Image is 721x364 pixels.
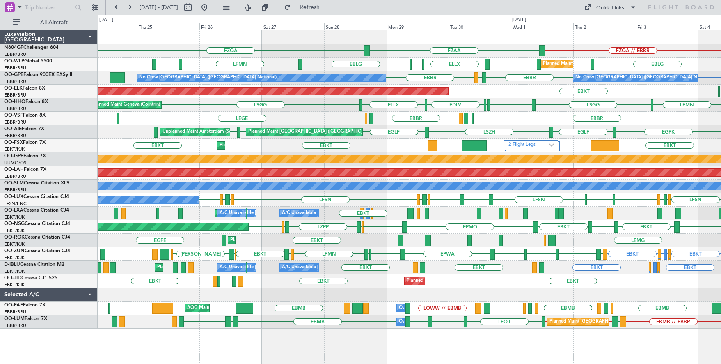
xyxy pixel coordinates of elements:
div: [DATE] [512,16,526,23]
span: OO-GPP [4,154,23,159]
span: OO-LUM [4,316,25,321]
a: OO-LUMFalcon 7X [4,316,47,321]
a: LFSN/ENC [4,200,27,207]
div: Planned Maint Kortrijk-[GEOGRAPHIC_DATA] [230,234,326,247]
span: OO-VSF [4,113,23,118]
div: Planned Maint Kortrijk-[GEOGRAPHIC_DATA] [220,139,315,152]
a: EBBR/BRU [4,92,26,98]
span: OO-FAE [4,303,23,308]
div: Planned Maint Kortrijk-[GEOGRAPHIC_DATA] [407,275,502,287]
a: OO-AIEFalcon 7X [4,127,44,131]
span: OO-ZUN [4,249,25,253]
a: OO-SLMCessna Citation XLS [4,181,69,186]
a: EBBR/BRU [4,309,26,315]
a: OO-WLPGlobal 5500 [4,59,52,64]
span: Refresh [293,5,327,10]
a: EBBR/BRU [4,323,26,329]
a: EBBR/BRU [4,187,26,193]
a: EBBR/BRU [4,78,26,85]
span: D-IBLU [4,262,20,267]
a: EBBR/BRU [4,51,26,58]
div: A/C Unavailable [GEOGRAPHIC_DATA]-[GEOGRAPHIC_DATA] [282,261,413,274]
span: [DATE] - [DATE] [140,4,178,11]
a: OO-GPPFalcon 7X [4,154,46,159]
div: Quick Links [596,4,624,12]
a: D-IBLUCessna Citation M2 [4,262,64,267]
a: EBKT/KJK [4,146,25,152]
span: N604GF [4,45,23,50]
span: OO-ROK [4,235,25,240]
span: OO-LAH [4,167,24,172]
div: A/C Unavailable [282,207,316,219]
a: OO-ROKCessna Citation CJ4 [4,235,70,240]
button: Quick Links [580,1,641,14]
div: Thu 2 [573,23,636,30]
span: All Aircraft [21,20,87,25]
a: N604GFChallenger 604 [4,45,59,50]
div: Fri 26 [199,23,262,30]
div: Planned Maint [GEOGRAPHIC_DATA] ([GEOGRAPHIC_DATA]) [248,126,378,138]
input: Trip Number [25,1,72,14]
div: Thu 25 [137,23,199,30]
a: EBBR/BRU [4,106,26,112]
a: UUMO/OSF [4,160,29,166]
span: OO-HHO [4,99,25,104]
div: AOG Maint [US_STATE] ([GEOGRAPHIC_DATA]) [187,302,286,314]
div: [DATE] [99,16,113,23]
a: OO-JIDCessna CJ1 525 [4,276,57,281]
div: A/C Unavailable [GEOGRAPHIC_DATA] ([GEOGRAPHIC_DATA] National) [220,207,372,219]
span: OO-GPE [4,72,23,77]
button: Refresh [280,1,330,14]
div: Owner Melsbroek Air Base [399,302,455,314]
a: EBBR/BRU [4,65,26,71]
div: No Crew [GEOGRAPHIC_DATA] ([GEOGRAPHIC_DATA] National) [575,71,713,84]
a: OO-ZUNCessna Citation CJ4 [4,249,70,253]
div: Wed 1 [511,23,573,30]
a: EBBR/BRU [4,133,26,139]
span: OO-JID [4,276,21,281]
span: OO-NSG [4,221,25,226]
a: OO-ELKFalcon 8X [4,86,45,91]
div: Mon 29 [387,23,449,30]
a: OO-LXACessna Citation CJ4 [4,208,69,213]
div: Owner Melsbroek Air Base [399,316,455,328]
a: EBBR/BRU [4,119,26,125]
div: Sun 28 [324,23,387,30]
div: No Crew [GEOGRAPHIC_DATA] ([GEOGRAPHIC_DATA] National) [139,71,277,84]
span: OO-ELK [4,86,23,91]
label: 2 Flight Legs [508,142,549,149]
a: EBKT/KJK [4,268,25,274]
a: OO-FAEFalcon 7X [4,303,46,308]
a: EBKT/KJK [4,255,25,261]
div: A/C Unavailable [GEOGRAPHIC_DATA] ([GEOGRAPHIC_DATA] National) [220,261,372,274]
span: OO-LUX [4,194,23,199]
a: OO-LUXCessna Citation CJ4 [4,194,69,199]
div: Planned Maint Geneva (Cointrin) [92,99,160,111]
a: EBKT/KJK [4,282,25,288]
a: EBKT/KJK [4,241,25,247]
button: All Aircraft [9,16,89,29]
div: Fri 3 [636,23,698,30]
a: EBKT/KJK [4,214,25,220]
a: OO-GPEFalcon 900EX EASy II [4,72,72,77]
div: Planned Maint Nice ([GEOGRAPHIC_DATA]) [157,261,249,274]
img: arrow-gray.svg [549,143,554,147]
div: Planned Maint Milan (Linate) [543,58,602,70]
div: Sat 27 [262,23,324,30]
a: EBBR/BRU [4,173,26,180]
span: OO-FSX [4,140,23,145]
span: OO-LXA [4,208,23,213]
a: OO-HHOFalcon 8X [4,99,48,104]
a: OO-NSGCessna Citation CJ4 [4,221,70,226]
div: Wed 24 [75,23,137,30]
span: OO-WLP [4,59,24,64]
div: Unplanned Maint Amsterdam (Schiphol) [163,126,245,138]
span: OO-AIE [4,127,22,131]
a: OO-VSFFalcon 8X [4,113,46,118]
a: OO-FSXFalcon 7X [4,140,46,145]
div: Planned Maint [GEOGRAPHIC_DATA] ([GEOGRAPHIC_DATA] National) [549,316,698,328]
a: OO-LAHFalcon 7X [4,167,46,172]
div: Tue 30 [449,23,511,30]
a: EBKT/KJK [4,228,25,234]
span: OO-SLM [4,181,24,186]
